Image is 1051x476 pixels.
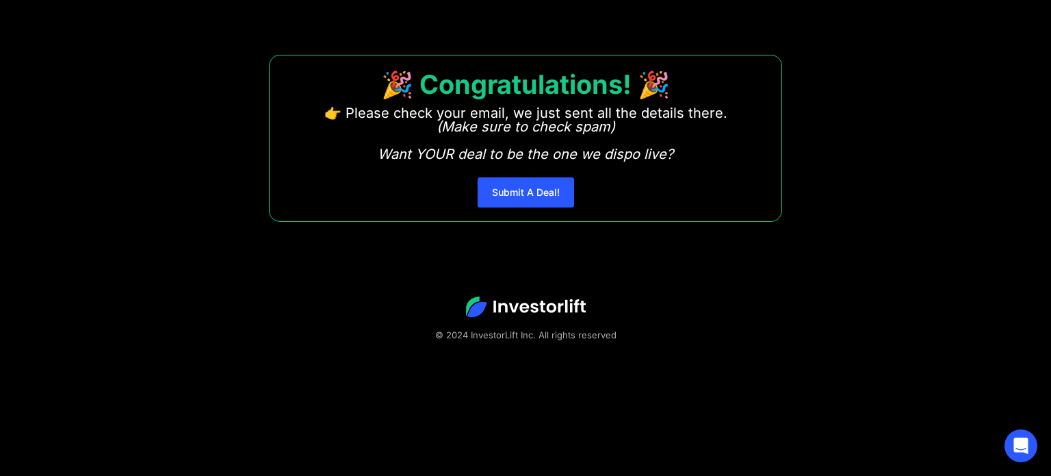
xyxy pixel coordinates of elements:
em: (Make sure to check spam) Want YOUR deal to be the one we dispo live? [378,118,673,162]
strong: 🎉 Congratulations! 🎉 [381,68,670,100]
div: © 2024 InvestorLift Inc. All rights reserved [48,328,1003,342]
div: Open Intercom Messenger [1004,429,1037,462]
p: 👉 Please check your email, we just sent all the details there. ‍ [324,106,727,161]
a: Submit A Deal! [478,177,574,208]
